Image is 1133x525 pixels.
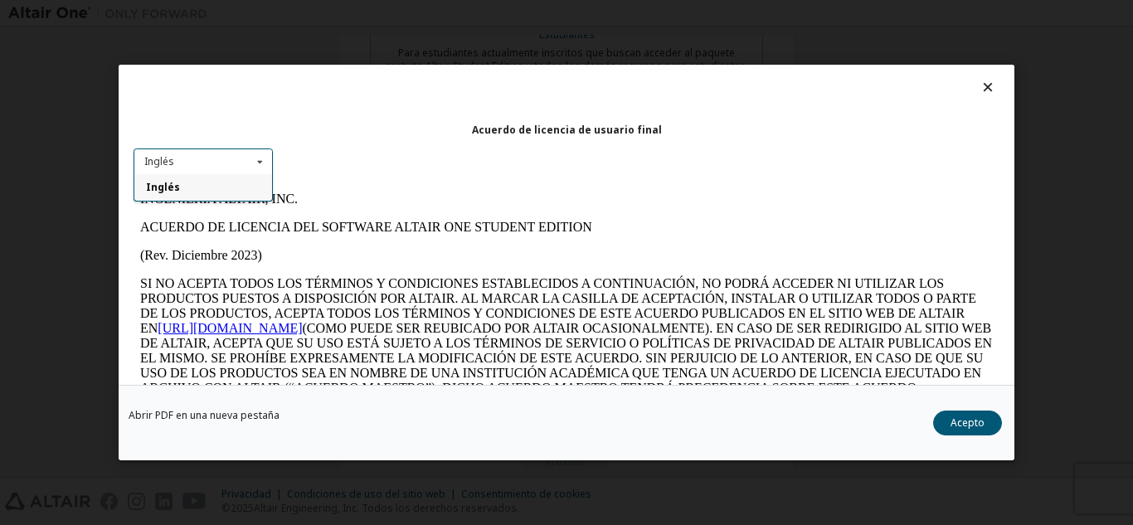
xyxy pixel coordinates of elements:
[7,91,843,150] font: SI NO ACEPTA TODOS LOS TÉRMINOS Y CONDICIONES ESTABLECIDOS A CONTINUACIÓN, NO PODRÁ ACCEDER NI UT...
[144,154,174,168] font: Inglés
[146,181,180,195] font: Inglés
[129,411,280,420] a: Abrir PDF en una nueva pestaña
[24,136,168,150] a: [URL][DOMAIN_NAME]
[951,416,985,430] font: Acepto
[7,63,129,77] font: (Rev. Diciembre 2023)
[7,7,164,21] font: INGENIERÍA ALTAIR, INC.
[933,411,1002,435] button: Acepto
[7,224,840,298] font: Este Acuerdo de Licencia del Software Altair One Student Edition (el "Acuerdo") se celebra entre ...
[7,35,459,49] font: ACUERDO DE LICENCIA DEL SOFTWARE ALTAIR ONE STUDENT EDITION
[7,136,858,210] font: (COMO PUEDE SER REUBICADO POR ALTAIR OCASIONALMENTE). EN CASO DE SER REDIRIGIDO AL SITIO WEB DE A...
[129,408,280,422] font: Abrir PDF en una nueva pestaña
[472,123,662,137] font: Acuerdo de licencia de usuario final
